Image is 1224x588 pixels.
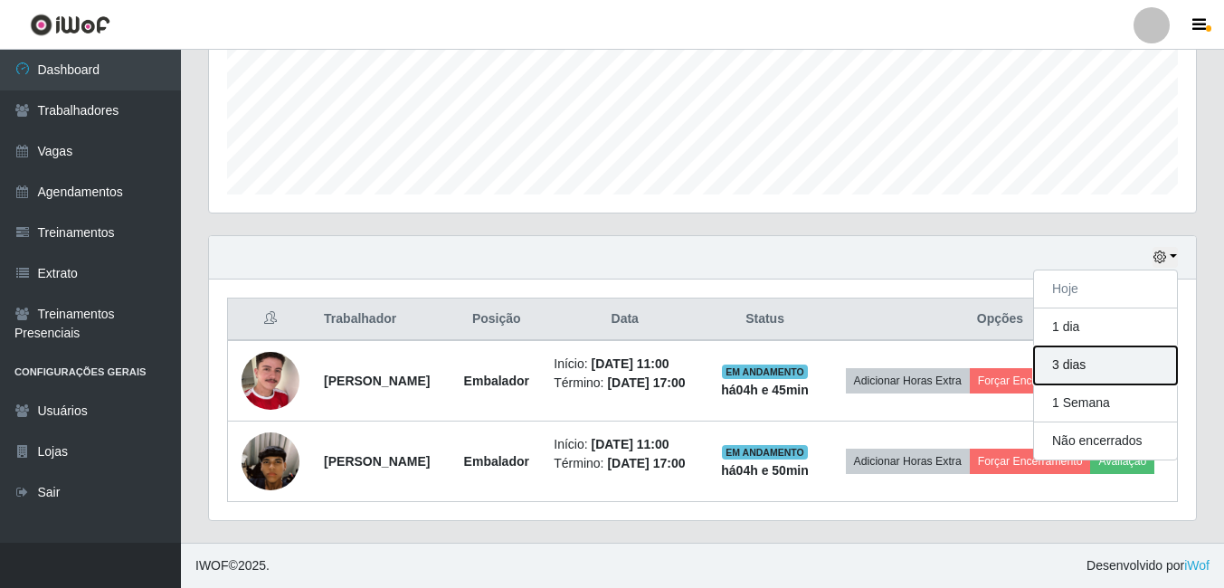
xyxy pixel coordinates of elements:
strong: [PERSON_NAME] [324,374,430,388]
button: Adicionar Horas Extra [846,449,970,474]
span: © 2025 . [195,556,270,575]
strong: Embalador [464,454,529,469]
img: 1754590327349.jpeg [242,329,299,432]
button: Forçar Encerramento [970,368,1091,394]
button: Avaliação [1090,449,1154,474]
time: [DATE] 11:00 [592,356,669,371]
button: Forçar Encerramento [970,449,1091,474]
time: [DATE] 11:00 [592,437,669,451]
button: 1 dia [1034,308,1177,346]
button: Hoje [1034,270,1177,308]
button: Não encerrados [1034,422,1177,460]
strong: [PERSON_NAME] [324,454,430,469]
th: Opções [823,299,1178,341]
img: CoreUI Logo [30,14,110,36]
th: Status [707,299,823,341]
strong: Embalador [464,374,529,388]
span: IWOF [195,558,229,573]
img: 1741891769179.jpeg [242,410,299,513]
th: Trabalhador [313,299,450,341]
time: [DATE] 17:00 [607,456,685,470]
li: Término: [554,374,696,393]
li: Início: [554,435,696,454]
span: EM ANDAMENTO [722,445,808,460]
strong: há 04 h e 45 min [721,383,809,397]
strong: há 04 h e 50 min [721,463,809,478]
button: 3 dias [1034,346,1177,384]
time: [DATE] 17:00 [607,375,685,390]
span: Desenvolvido por [1086,556,1210,575]
li: Término: [554,454,696,473]
th: Data [543,299,707,341]
button: Adicionar Horas Extra [846,368,970,394]
button: 1 Semana [1034,384,1177,422]
th: Posição [450,299,543,341]
a: iWof [1184,558,1210,573]
li: Início: [554,355,696,374]
span: EM ANDAMENTO [722,365,808,379]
